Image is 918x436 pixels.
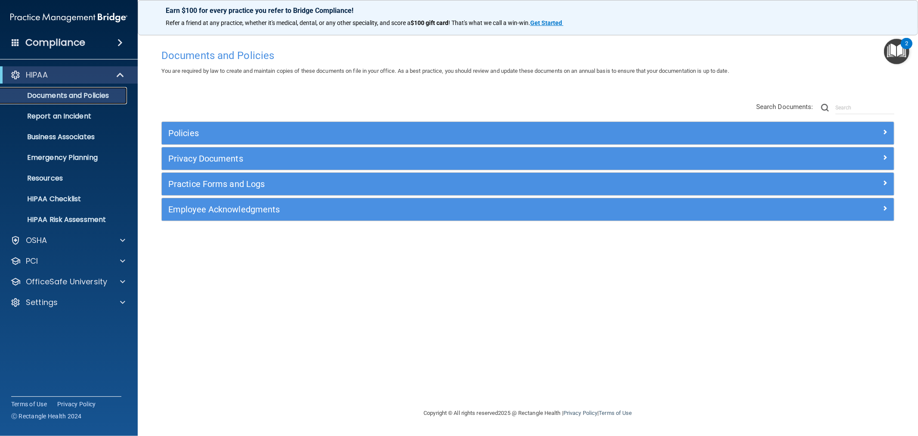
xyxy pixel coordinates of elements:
[168,152,887,165] a: Privacy Documents
[530,19,562,26] strong: Get Started
[168,179,705,189] h5: Practice Forms and Logs
[168,128,705,138] h5: Policies
[10,297,125,308] a: Settings
[530,19,563,26] a: Get Started
[168,202,887,216] a: Employee Acknowledgments
[6,174,123,183] p: Resources
[57,400,96,408] a: Privacy Policy
[168,177,887,191] a: Practice Forms and Logs
[411,19,448,26] strong: $100 gift card
[25,37,85,49] h4: Compliance
[26,277,107,287] p: OfficeSafe University
[161,68,729,74] span: You are required by law to create and maintain copies of these documents on file in your office. ...
[6,153,123,162] p: Emergency Planning
[6,133,123,141] p: Business Associates
[371,399,685,427] div: Copyright © All rights reserved 2025 @ Rectangle Health | |
[10,277,125,287] a: OfficeSafe University
[10,235,125,246] a: OSHA
[26,256,38,266] p: PCI
[6,112,123,121] p: Report an Incident
[6,215,123,224] p: HIPAA Risk Assessment
[166,19,411,26] span: Refer a friend at any practice, whether it's medical, dental, or any other speciality, and score a
[821,104,829,112] img: ic-search.3b580494.png
[905,44,908,55] div: 2
[26,70,48,80] p: HIPAA
[756,103,813,111] span: Search Documents:
[26,235,47,246] p: OSHA
[563,410,597,416] a: Privacy Policy
[10,70,125,80] a: HIPAA
[161,50,894,61] h4: Documents and Policies
[10,9,127,26] img: PMB logo
[884,39,909,64] button: Open Resource Center, 2 new notifications
[11,400,47,408] a: Terms of Use
[11,412,82,420] span: Ⓒ Rectangle Health 2024
[599,410,632,416] a: Terms of Use
[166,6,890,15] p: Earn $100 for every practice you refer to Bridge Compliance!
[6,195,123,203] p: HIPAA Checklist
[10,256,125,266] a: PCI
[168,205,705,214] h5: Employee Acknowledgments
[448,19,530,26] span: ! That's what we call a win-win.
[168,154,705,163] h5: Privacy Documents
[26,297,58,308] p: Settings
[168,126,887,140] a: Policies
[6,91,123,100] p: Documents and Policies
[835,101,894,114] input: Search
